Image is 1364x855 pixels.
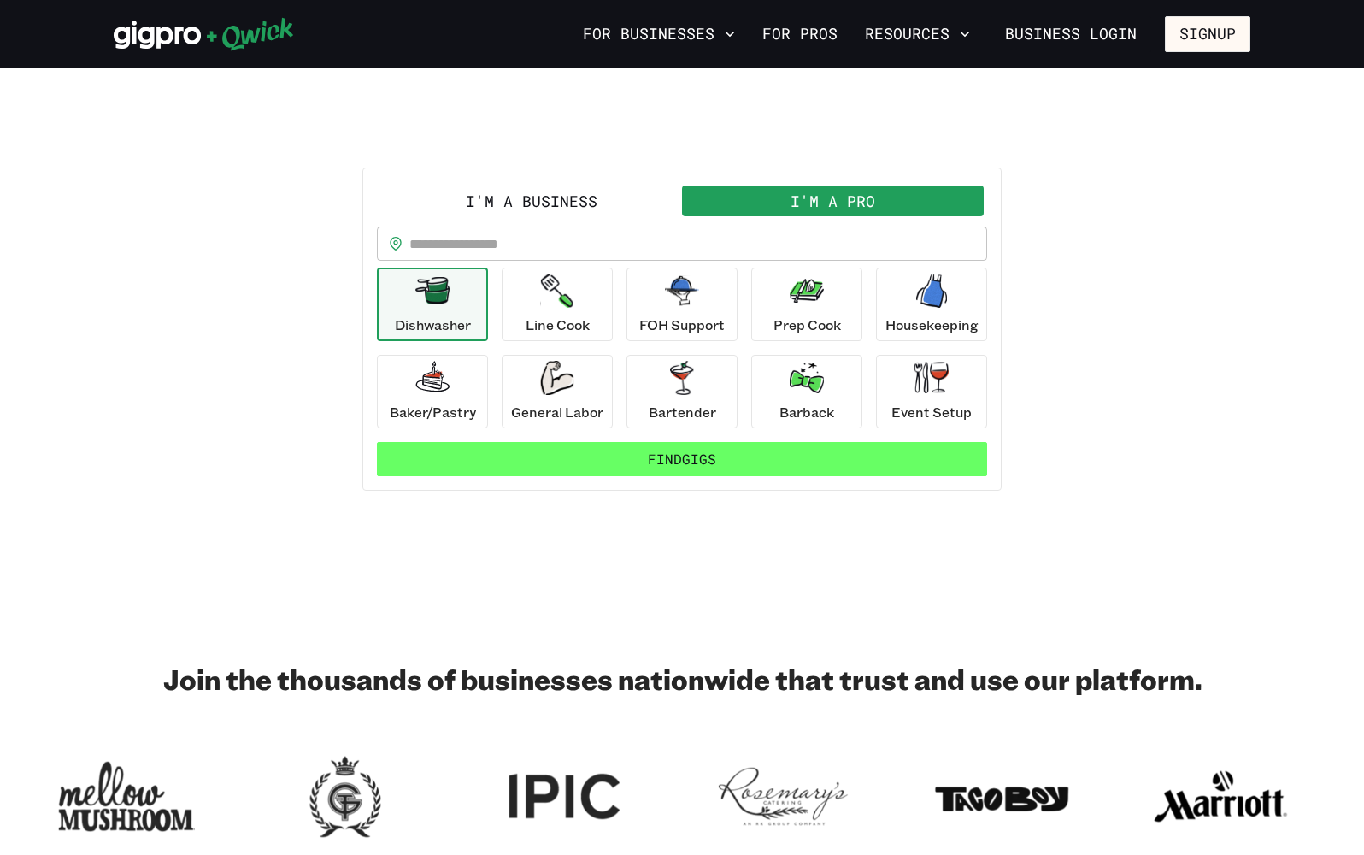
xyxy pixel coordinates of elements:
[626,355,738,428] button: Bartender
[751,268,862,341] button: Prep Cook
[876,268,987,341] button: Housekeeping
[511,402,603,422] p: General Labor
[395,315,471,335] p: Dishwasher
[362,116,1002,150] h2: PICK UP A SHIFT!
[991,16,1151,52] a: Business Login
[858,20,977,49] button: Resources
[114,662,1250,696] h2: Join the thousands of businesses nationwide that trust and use our platform.
[779,402,834,422] p: Barback
[891,402,972,422] p: Event Setup
[714,751,851,843] img: Logo for Rosemary's Catering
[1165,16,1250,52] button: Signup
[377,268,488,341] button: Dishwasher
[682,186,984,216] button: I'm a Pro
[933,751,1070,843] img: Logo for Taco Boy
[885,315,979,335] p: Housekeeping
[502,268,613,341] button: Line Cook
[751,355,862,428] button: Barback
[626,268,738,341] button: FOH Support
[58,751,195,843] img: Logo for Mellow Mushroom
[390,402,476,422] p: Baker/Pastry
[496,751,632,843] img: Logo for IPIC
[649,402,716,422] p: Bartender
[755,20,844,49] a: For Pros
[639,315,725,335] p: FOH Support
[380,186,682,216] button: I'm a Business
[876,355,987,428] button: Event Setup
[773,315,841,335] p: Prep Cook
[502,355,613,428] button: General Labor
[277,751,414,843] img: Logo for Georgian Terrace
[1152,751,1289,843] img: Logo for Marriott
[576,20,742,49] button: For Businesses
[377,355,488,428] button: Baker/Pastry
[526,315,590,335] p: Line Cook
[377,442,987,476] button: FindGigs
